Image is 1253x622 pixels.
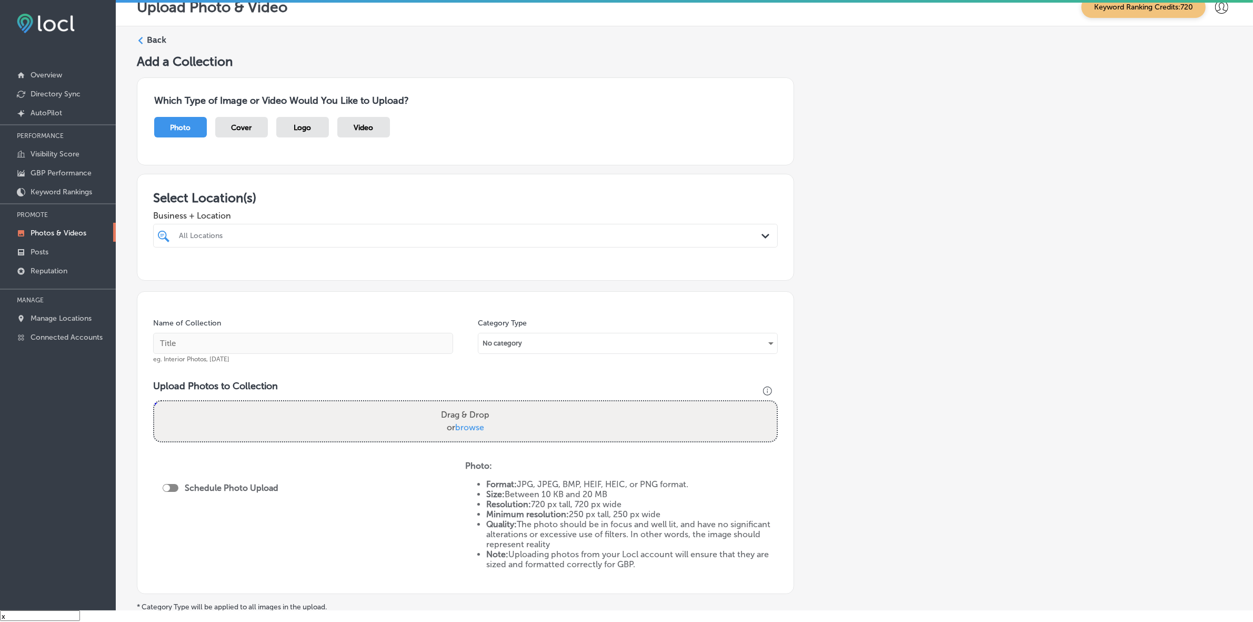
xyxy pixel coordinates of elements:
[486,499,777,509] li: 720 px tall, 720 px wide
[185,483,278,493] label: Schedule Photo Upload
[31,90,81,98] p: Directory Sync
[153,319,221,328] label: Name of Collection
[486,509,569,519] strong: Minimum resolution:
[31,187,92,196] p: Keyword Rankings
[486,489,777,499] li: Between 10 KB and 20 MB
[486,479,517,489] strong: Format:
[486,549,508,559] strong: Note:
[171,123,191,132] span: Photo
[486,489,505,499] strong: Size:
[31,229,86,238] p: Photos & Videos
[179,231,763,240] div: All Locations
[486,519,777,549] li: The photo should be in focus and well lit, and have no significant alterations or excessive use o...
[137,54,1232,69] h5: Add a Collection
[31,108,62,117] p: AutoPilot
[486,499,531,509] strong: Resolution:
[17,14,75,33] img: fda3e92497d09a02dc62c9cd864e3231.png
[354,123,374,132] span: Video
[465,461,492,471] strong: Photo:
[486,549,777,569] li: Uploading photos from your Locl account will ensure that they are sized and formatted correctly f...
[153,356,229,363] span: eg. Interior Photos, [DATE]
[294,123,312,132] span: Logo
[478,319,527,328] label: Category Type
[486,519,517,529] strong: Quality:
[455,422,484,432] span: browse
[31,248,48,256] p: Posts
[137,603,1232,620] p: * Category Type will be applied to all images in the upload. ** Only 1 image per upload when sele...
[154,95,777,106] h3: Which Type of Image or Video Would You Like to Upload?
[31,150,79,159] p: Visibility Score
[486,479,777,489] li: JPG, JPEG, BMP, HEIF, HEIC, or PNG format.
[232,123,252,132] span: Cover
[153,190,778,205] h3: Select Location(s)
[31,314,92,323] p: Manage Locations
[153,333,453,354] input: Title
[31,266,67,275] p: Reputation
[153,211,778,221] span: Business + Location
[31,169,92,177] p: GBP Performance
[478,335,777,352] div: No category
[153,380,778,392] h3: Upload Photos to Collection
[31,71,62,80] p: Overview
[31,333,103,342] p: Connected Accounts
[437,404,494,438] label: Drag & Drop or
[147,34,166,46] label: Back
[486,509,777,519] li: 250 px tall, 250 px wide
